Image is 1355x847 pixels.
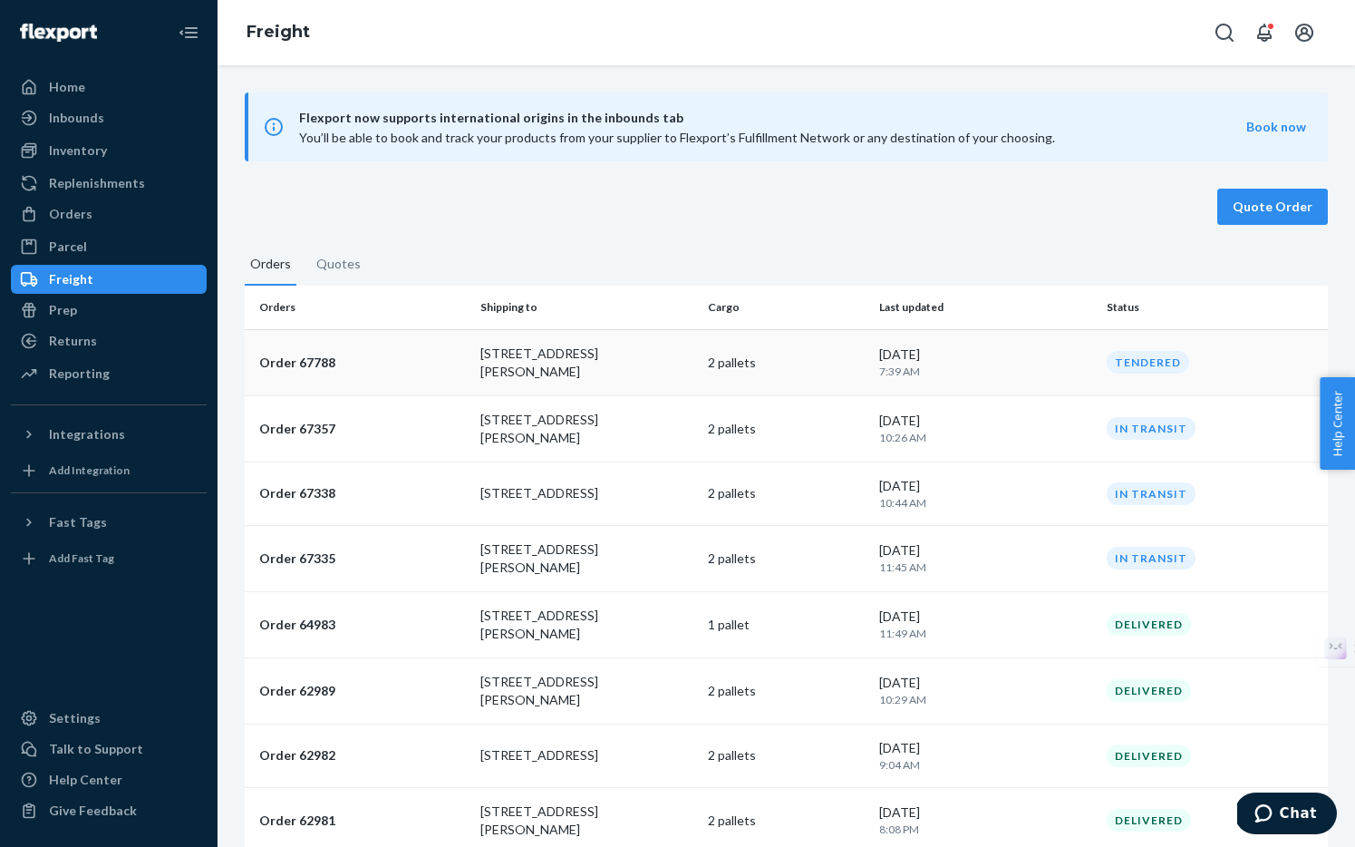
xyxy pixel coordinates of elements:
div: DELIVERED [1107,679,1191,702]
a: Inbounds [11,103,207,132]
div: [DATE] [879,674,1093,707]
button: Fast Tags [11,508,207,537]
div: DELIVERED [1107,613,1191,636]
p: Order 67335 [259,550,466,568]
div: Inbounds [49,109,104,127]
div: Prep [49,301,77,319]
div: [DATE] [879,412,1093,445]
p: [STREET_ADDRESS] [480,484,694,502]
div: DELIVERED [1107,745,1191,767]
div: Inventory [49,141,107,160]
p: [STREET_ADDRESS][PERSON_NAME] [480,345,694,381]
a: Prep [11,296,207,325]
a: Add Fast Tag [11,544,207,573]
div: Returns [49,332,97,350]
a: Home [11,73,207,102]
div: Parcel [49,238,87,256]
a: Returns [11,326,207,355]
p: 9:04 AM [879,757,1093,773]
a: Inventory [11,136,207,165]
p: [STREET_ADDRESS][PERSON_NAME] [480,411,694,447]
div: Reporting [49,365,110,383]
th: Cargo [701,286,872,329]
iframe: Opens a widget where you can chat to one of our agents [1237,793,1337,838]
p: 2 pallets [708,420,865,438]
th: Last updated [872,286,1100,329]
div: IN TRANSIT [1107,482,1195,505]
th: Shipping to [473,286,702,329]
div: [DATE] [879,346,1093,379]
p: [STREET_ADDRESS][PERSON_NAME] [480,803,694,839]
div: Add Fast Tag [49,550,114,566]
a: Freight [247,22,310,42]
p: 8:08 PM [879,822,1093,837]
p: Order 67788 [259,354,466,372]
button: Close Navigation [170,15,207,51]
ol: breadcrumbs [232,6,324,59]
p: 2 pallets [708,746,865,764]
p: 10:29 AM [879,692,1093,707]
div: Replenishments [49,174,145,192]
p: Order 67338 [259,484,466,502]
button: Open notifications [1246,15,1282,51]
div: TENDERED [1107,351,1189,374]
p: [STREET_ADDRESS][PERSON_NAME] [480,540,694,577]
button: Open Search Box [1206,15,1243,51]
a: Replenishments [11,169,207,198]
div: [DATE] [879,541,1093,575]
p: [STREET_ADDRESS][PERSON_NAME] [480,607,694,643]
button: Talk to Support [11,735,207,764]
div: [DATE] [879,608,1093,641]
div: Orders [49,205,92,223]
div: IN TRANSIT [1107,547,1195,570]
p: 10:26 AM [879,430,1093,445]
p: 11:45 AM [879,560,1093,575]
button: Quotes [311,254,366,284]
p: 7:39 AM [879,364,1093,379]
a: Parcel [11,232,207,261]
a: Help Center [11,765,207,794]
div: Help Center [49,771,122,789]
span: Flexport now supports international origins in the inbounds tab [299,107,1246,129]
div: [DATE] [879,739,1093,773]
p: 1 pallet [708,616,865,634]
div: Freight [49,270,93,288]
a: Reporting [11,359,207,388]
p: Order 62989 [259,682,466,700]
button: Open account menu [1286,15,1322,51]
p: 2 pallets [708,484,865,502]
p: 2 pallets [708,682,865,700]
div: Integrations [49,425,125,443]
button: Help Center [1320,377,1355,470]
a: Settings [11,704,207,733]
button: Quote Order [1217,189,1328,225]
div: Talk to Support [49,740,143,758]
th: Orders [245,286,473,329]
div: [DATE] [879,803,1093,837]
button: Book now [1246,118,1306,136]
div: DELIVERED [1107,809,1191,832]
div: Add Integration [49,462,130,478]
div: IN TRANSIT [1107,417,1195,440]
p: Order 62982 [259,746,466,764]
p: 2 pallets [708,354,865,372]
p: Order 64983 [259,616,466,634]
div: Fast Tags [49,513,107,531]
p: [STREET_ADDRESS][PERSON_NAME] [480,673,694,709]
a: Add Integration [11,456,207,485]
th: Status [1099,286,1328,329]
div: Give Feedback [49,802,137,820]
button: Integrations [11,420,207,449]
a: Orders [11,200,207,229]
p: 2 pallets [708,812,865,830]
div: Home [49,78,85,96]
p: 11:49 AM [879,626,1093,641]
p: Order 67357 [259,420,466,438]
div: [DATE] [879,477,1093,511]
p: 10:44 AM [879,495,1093,511]
button: Orders [245,254,296,286]
button: Give Feedback [11,796,207,825]
span: You’ll be able to book and track your products from your supplier to Flexport’s Fulfillment Netwo... [299,130,1055,145]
